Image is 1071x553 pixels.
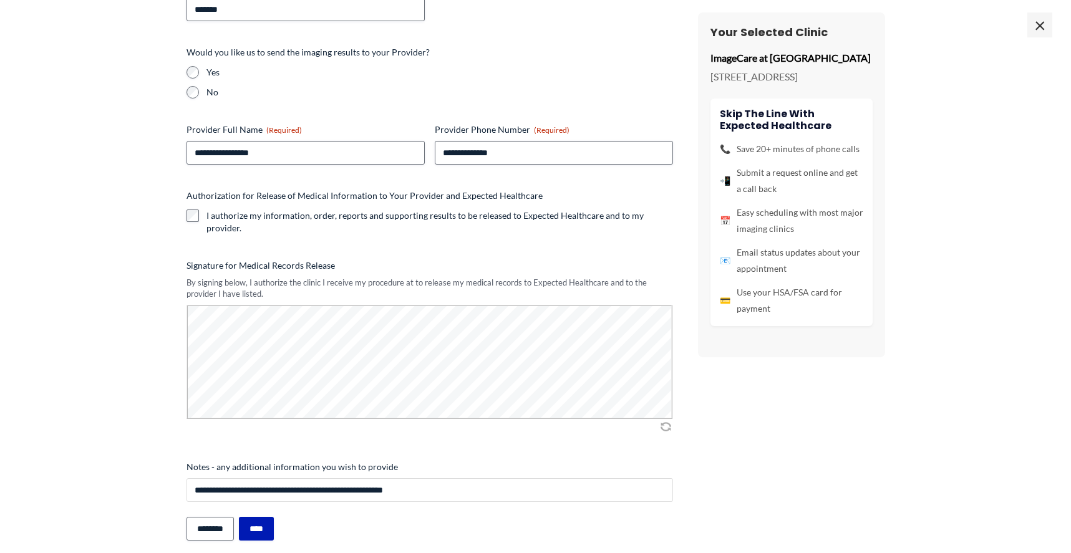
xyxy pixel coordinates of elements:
[720,213,730,229] span: 📅
[720,141,863,157] li: Save 20+ minutes of phone calls
[266,125,302,135] span: (Required)
[206,86,673,99] label: No
[187,190,543,202] legend: Authorization for Release of Medical Information to Your Provider and Expected Healthcare
[534,125,569,135] span: (Required)
[206,209,673,234] label: I authorize my information, order, reports and supporting results to be released to Expected Heal...
[1027,12,1052,37] span: ×
[187,461,673,473] label: Notes - any additional information you wish to provide
[710,67,873,86] p: [STREET_ADDRESS]
[187,277,673,300] div: By signing below, I authorize the clinic I receive my procedure at to release my medical records ...
[710,49,873,67] p: ImageCare at [GEOGRAPHIC_DATA]
[187,123,425,136] label: Provider Full Name
[187,46,430,59] legend: Would you like us to send the imaging results to your Provider?
[720,141,730,157] span: 📞
[720,252,730,269] span: 📧
[720,244,863,277] li: Email status updates about your appointment
[720,204,863,237] li: Easy scheduling with most major imaging clinics
[206,66,673,79] label: Yes
[658,420,673,433] img: Clear Signature
[435,123,673,136] label: Provider Phone Number
[187,259,673,272] label: Signature for Medical Records Release
[720,292,730,309] span: 💳
[720,108,863,132] h4: Skip the line with Expected Healthcare
[710,25,873,39] h3: Your Selected Clinic
[720,173,730,189] span: 📲
[720,284,863,317] li: Use your HSA/FSA card for payment
[720,165,863,197] li: Submit a request online and get a call back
